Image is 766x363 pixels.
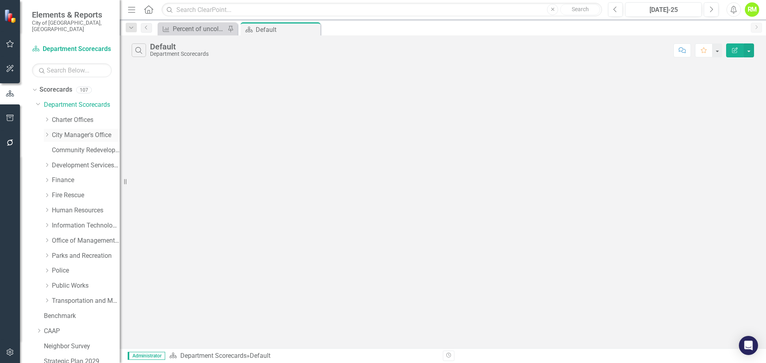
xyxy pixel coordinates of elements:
input: Search Below... [32,63,112,77]
button: Search [560,4,600,15]
div: Default [256,25,318,35]
a: Community Redevelopment Agency [52,146,120,155]
a: Information Technology Services [52,221,120,230]
a: Department Scorecards [180,352,247,359]
a: Department Scorecards [32,45,112,54]
div: Open Intercom Messenger [739,336,758,355]
a: Neighbor Survey [44,342,120,351]
small: City of [GEOGRAPHIC_DATA], [GEOGRAPHIC_DATA] [32,20,112,33]
a: Scorecards [39,85,72,94]
div: Default [250,352,270,359]
a: Development Services Department [52,161,120,170]
a: Fire Rescue [52,191,120,200]
div: Default [150,42,209,51]
button: [DATE]-25 [625,2,702,17]
a: Public Works [52,281,120,290]
div: » [169,351,437,361]
a: Parks and Recreation [52,251,120,261]
span: Search [572,6,589,12]
input: Search ClearPoint... [162,3,602,17]
span: Elements & Reports [32,10,112,20]
span: Administrator [128,352,165,360]
a: Transportation and Mobility [52,296,120,306]
a: Human Resources [52,206,120,215]
img: ClearPoint Strategy [4,9,18,23]
div: Percent of uncollected utility bills [173,24,225,34]
a: Police [52,266,120,275]
button: RM [745,2,759,17]
div: Department Scorecards [150,51,209,57]
a: City Manager's Office [52,131,120,140]
a: Percent of uncollected utility bills [160,24,225,34]
div: [DATE]-25 [628,5,699,15]
div: 107 [76,86,92,93]
a: Finance [52,176,120,185]
a: Department Scorecards [44,100,120,110]
a: CAAP [44,327,120,336]
a: Office of Management and Budget [52,236,120,245]
a: Charter Offices [52,116,120,125]
a: Benchmark [44,312,120,321]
